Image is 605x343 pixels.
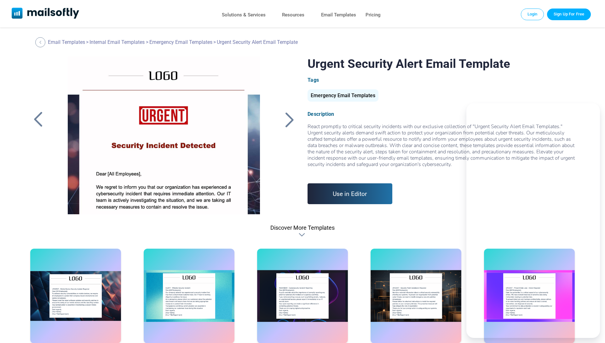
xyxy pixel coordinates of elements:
a: Urgent Security Alert Email Template [57,56,271,214]
a: Internal Email Templates [89,39,145,45]
a: Use in Editor [308,183,392,204]
a: Back [282,111,297,128]
h1: Urgent Security Alert Email Template [308,56,575,71]
a: Pricing [366,10,381,20]
a: Trial [547,9,591,20]
div: Tags [308,77,575,83]
a: Email Templates [321,10,356,20]
a: Login [521,9,544,20]
div: Description [308,111,575,117]
a: Solutions & Services [222,10,266,20]
div: Discover More Templates [270,224,335,231]
a: Emergency Email Templates [308,95,378,98]
a: Resources [282,10,304,20]
div: Discover More Templates [299,232,306,238]
a: Emergency Email Templates [149,39,212,45]
iframe: Embedded Agent [466,103,600,338]
a: Back [35,37,47,47]
a: Email Templates [48,39,85,45]
a: Back [30,111,46,128]
div: Emergency Email Templates [308,89,378,102]
div: React promptly to critical security incidents with our exclusive collection of "Urgent Security A... [308,123,575,174]
a: Mailsoftly [12,8,79,20]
